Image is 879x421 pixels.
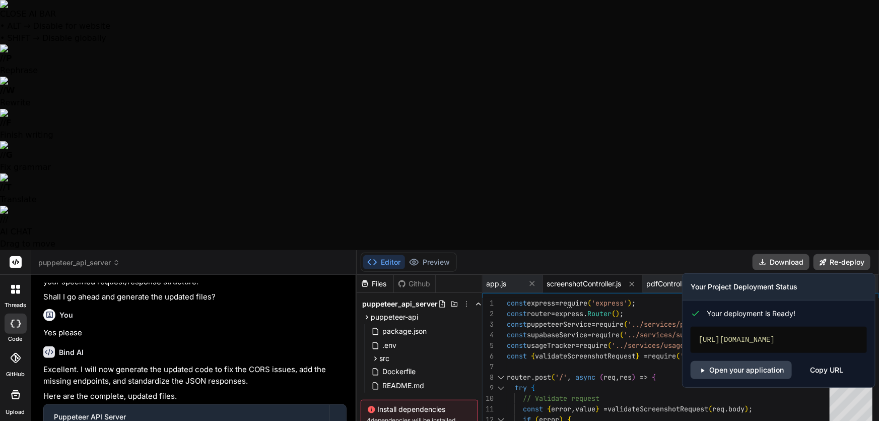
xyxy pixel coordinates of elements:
span: { [652,373,656,382]
div: 2 [483,309,494,319]
span: supabaseService [527,330,587,339]
span: ( [551,373,555,382]
span: require [648,351,676,360]
span: pdfController.js [647,279,697,289]
span: router [527,309,551,318]
button: Editor [363,255,405,269]
span: const [523,404,543,413]
span: '../services/supabaseService' [624,330,740,339]
span: . [724,404,728,413]
span: ( [676,351,680,360]
p: Yes please [43,327,347,339]
button: Re-deploy [814,254,870,270]
span: puppeteer_api_server [363,299,438,309]
h6: Bind AI [59,347,84,357]
span: README.md [382,380,426,392]
span: { [547,404,551,413]
div: Github [394,279,435,289]
span: // Validate request [523,394,599,403]
span: validateScreenshotRequest [607,404,708,413]
span: error [551,404,571,413]
span: package.json [382,325,428,337]
span: ( [607,341,612,350]
span: body [728,404,745,413]
span: = [587,330,591,339]
span: validateScreenshotRequest [535,351,636,360]
span: puppeteerService [527,320,591,329]
span: = [591,320,595,329]
p: Excellent. I will now generate the updated code to fix the CORS issues, add the missing endpoints... [43,364,347,387]
span: , [567,373,571,382]
span: usageTracker [527,341,575,350]
span: } [636,351,640,360]
div: 11 [483,404,494,414]
span: value [575,404,595,413]
span: . [531,373,535,382]
span: ) [745,404,749,413]
span: ) [616,309,620,318]
div: Click to collapse the range. [495,383,508,393]
div: Files [357,279,393,289]
label: threads [5,301,26,310]
span: '../services/usageTracker' [612,341,716,350]
span: = [555,298,559,308]
span: ( [620,330,624,339]
p: Here are the complete, updated files. [43,391,347,402]
h6: You [59,310,73,320]
div: 5 [483,340,494,351]
span: ( [612,309,616,318]
span: router [507,373,531,382]
span: } [595,404,599,413]
span: require [595,320,624,329]
span: Dockerfile [382,366,417,378]
span: require [591,330,620,339]
span: express [527,298,555,308]
div: 10 [483,393,494,404]
span: const [507,341,527,350]
div: 7 [483,362,494,372]
span: ; [632,298,636,308]
span: '/' [555,373,567,382]
div: 9 [483,383,494,393]
span: const [507,330,527,339]
span: const [507,351,527,360]
span: Router [587,309,612,318]
span: , [616,373,620,382]
div: Copy URL [810,361,843,379]
span: ( [708,404,712,413]
p: Shall I go ahead and generate the updated files? [43,291,347,303]
div: [URL][DOMAIN_NAME] [691,327,867,353]
span: => [640,373,648,382]
span: { [531,351,535,360]
span: require [559,298,587,308]
a: Open your application [691,361,792,379]
div: Click to collapse the range. [495,372,508,383]
span: = [551,309,555,318]
span: post [535,373,551,382]
div: 4 [483,330,494,340]
span: ; [620,309,624,318]
span: res [620,373,632,382]
span: ( [587,298,591,308]
span: puppeteer-api [371,312,419,322]
span: . [583,309,587,318]
button: Download [753,254,809,270]
span: ; [749,404,753,413]
span: .env [382,339,398,351]
span: express [555,309,583,318]
span: app.js [487,279,507,289]
span: '../utils/validators' [680,351,765,360]
div: 6 [483,351,494,362]
span: ( [599,373,603,382]
span: = [575,341,579,350]
div: 3 [483,319,494,330]
h3: Your Project Deployment Status [691,282,867,292]
div: 8 [483,372,494,383]
span: ) [628,298,632,308]
span: src [380,353,390,364]
span: const [507,309,527,318]
label: code [9,335,23,343]
span: const [507,298,527,308]
span: 'express' [591,298,628,308]
span: ) [632,373,636,382]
